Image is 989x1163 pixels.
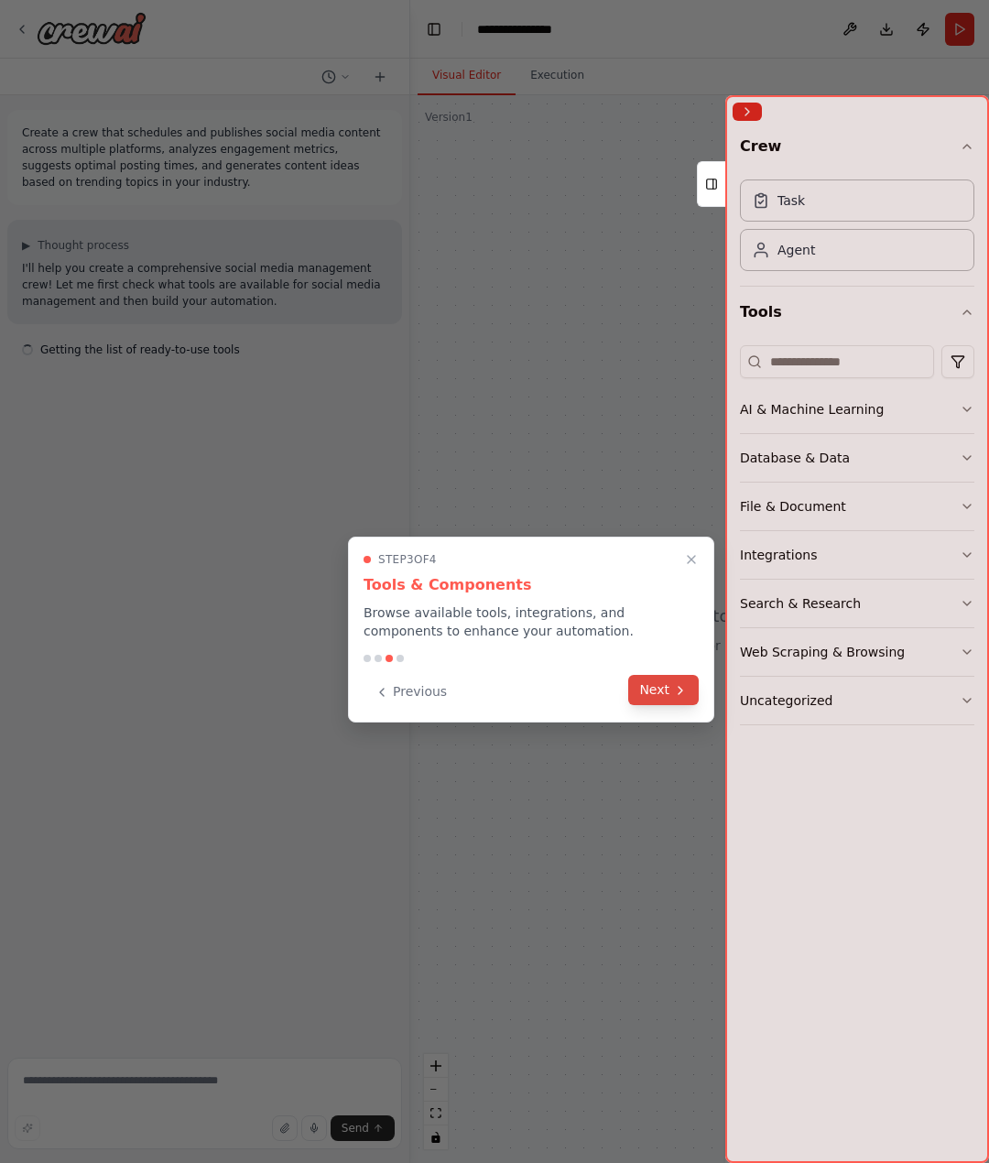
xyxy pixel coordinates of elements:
[364,574,699,596] h3: Tools & Components
[378,552,437,567] span: Step 3 of 4
[364,603,699,640] p: Browse available tools, integrations, and components to enhance your automation.
[421,16,447,42] button: Hide left sidebar
[680,549,702,571] button: Close walkthrough
[628,675,699,705] button: Next
[364,677,458,707] button: Previous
